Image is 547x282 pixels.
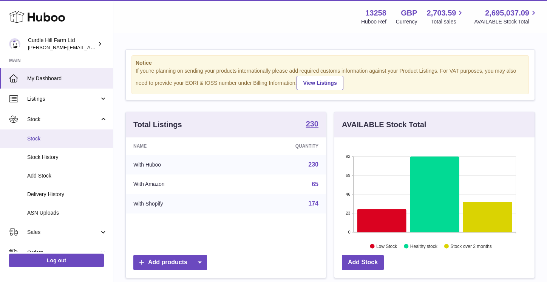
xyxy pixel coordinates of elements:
[308,161,318,168] a: 230
[308,200,318,207] a: 174
[427,8,465,25] a: 2,703.59 Total sales
[126,155,235,174] td: With Huboo
[27,95,99,103] span: Listings
[306,120,318,129] a: 230
[346,211,350,215] text: 23
[346,154,350,159] text: 92
[431,18,465,25] span: Total sales
[27,191,107,198] span: Delivery History
[410,243,438,249] text: Healthy stock
[312,181,318,187] a: 65
[27,172,107,179] span: Add Stock
[136,67,525,90] div: If you're planning on sending your products internationally please add required customs informati...
[27,135,107,142] span: Stock
[297,76,343,90] a: View Listings
[126,194,235,213] td: With Shopify
[126,174,235,194] td: With Amazon
[9,254,104,267] a: Log out
[396,18,417,25] div: Currency
[474,8,538,25] a: 2,695,037.09 AVAILABLE Stock Total
[306,120,318,128] strong: 230
[133,120,182,130] h3: Total Listings
[346,192,350,196] text: 46
[376,243,397,249] text: Low Stock
[27,154,107,161] span: Stock History
[136,59,525,67] strong: Notice
[342,255,384,270] a: Add Stock
[401,8,417,18] strong: GBP
[133,255,207,270] a: Add products
[361,18,386,25] div: Huboo Ref
[342,120,426,130] h3: AVAILABLE Stock Total
[346,173,350,178] text: 69
[27,209,107,217] span: ASN Uploads
[485,8,529,18] span: 2,695,037.09
[27,75,107,82] span: My Dashboard
[450,243,491,249] text: Stock over 2 months
[474,18,538,25] span: AVAILABLE Stock Total
[28,44,151,50] span: [PERSON_NAME][EMAIL_ADDRESS][DOMAIN_NAME]
[27,116,99,123] span: Stock
[365,8,386,18] strong: 13258
[27,249,99,256] span: Orders
[27,229,99,236] span: Sales
[126,137,235,155] th: Name
[235,137,326,155] th: Quantity
[28,37,96,51] div: Curdle Hill Farm Ltd
[427,8,456,18] span: 2,703.59
[348,230,350,234] text: 0
[9,38,20,50] img: james@diddlysquatfarmshop.com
